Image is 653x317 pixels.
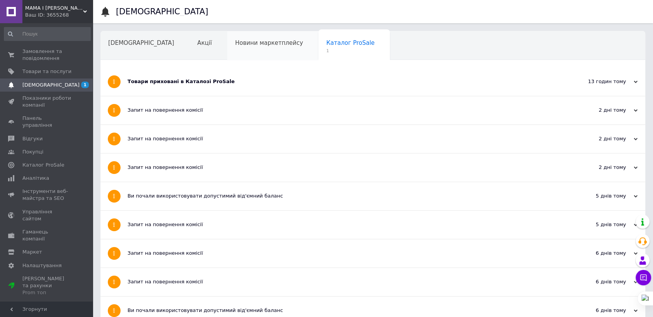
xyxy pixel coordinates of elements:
[560,107,638,114] div: 2 дні тому
[560,164,638,171] div: 2 дні тому
[22,135,43,142] span: Відгуки
[560,278,638,285] div: 6 днів тому
[22,175,49,182] span: Аналітика
[22,115,71,129] span: Панель управління
[128,164,560,171] div: Запит на повернення комісії
[81,82,89,88] span: 1
[560,135,638,142] div: 2 дні тому
[22,68,71,75] span: Товари та послуги
[22,275,71,297] span: [PERSON_NAME] та рахунки
[116,7,208,16] h1: [DEMOGRAPHIC_DATA]
[128,307,560,314] div: Ви почали використовувати допустимий від'ємний баланс
[636,270,651,285] button: Чат з покупцем
[128,278,560,285] div: Запит на повернення комісії
[128,107,560,114] div: Запит на повернення комісії
[235,39,303,46] span: Новини маркетплейсу
[22,289,71,296] div: Prom топ
[25,5,83,12] span: МАМА І Я
[560,250,638,257] div: 6 днів тому
[326,39,374,46] span: Каталог ProSale
[4,27,91,41] input: Пошук
[22,48,71,62] span: Замовлення та повідомлення
[22,162,64,169] span: Каталог ProSale
[22,262,62,269] span: Налаштування
[326,48,374,54] span: 1
[22,82,80,89] span: [DEMOGRAPHIC_DATA]
[22,95,71,109] span: Показники роботи компанії
[560,193,638,199] div: 5 днів тому
[22,208,71,222] span: Управління сайтом
[22,148,43,155] span: Покупці
[25,12,93,19] div: Ваш ID: 3655268
[22,228,71,242] span: Гаманець компанії
[560,307,638,314] div: 6 днів тому
[108,39,174,46] span: [DEMOGRAPHIC_DATA]
[197,39,212,46] span: Акції
[22,249,42,256] span: Маркет
[128,78,560,85] div: Товари приховані в Каталозі ProSale
[128,193,560,199] div: Ви почали використовувати допустимий від'ємний баланс
[128,135,560,142] div: Запит на повернення комісії
[128,221,560,228] div: Запит на повернення комісії
[22,188,71,202] span: Інструменти веб-майстра та SEO
[560,221,638,228] div: 5 днів тому
[560,78,638,85] div: 13 годин тому
[128,250,560,257] div: Запит на повернення комісії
